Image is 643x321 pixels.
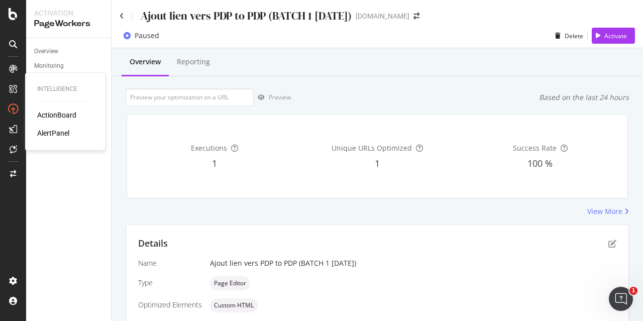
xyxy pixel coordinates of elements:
[141,8,352,24] div: Ajout lien vers PDP to PDP (BATCH 1 [DATE])
[210,258,616,268] div: Ajout lien vers PDP to PDP (BATCH 1 [DATE])
[609,287,633,311] iframe: Intercom live chat
[629,287,637,295] span: 1
[138,278,202,288] div: Type
[37,85,93,93] div: Intelligence
[120,13,124,20] a: Click to go back
[210,298,258,312] div: neutral label
[37,110,76,120] a: ActionBoard
[608,240,616,248] div: pen-to-square
[135,31,159,41] div: Paused
[592,28,635,44] button: Activate
[34,61,104,71] a: Monitoring
[210,276,250,290] div: neutral label
[34,8,103,18] div: Activation
[214,280,246,286] span: Page Editor
[551,28,583,44] button: Delete
[527,157,553,169] span: 100 %
[587,206,622,217] div: View More
[34,46,104,57] a: Overview
[254,89,291,105] button: Preview
[34,46,58,57] div: Overview
[126,88,254,106] input: Preview your optimization on a URL
[138,300,202,310] div: Optimized Elements
[138,237,168,250] div: Details
[37,128,69,138] a: AlertPanel
[587,206,629,217] a: View More
[356,11,409,21] div: [DOMAIN_NAME]
[34,61,64,71] div: Monitoring
[539,92,629,102] div: Based on the last 24 hours
[604,32,627,40] div: Activate
[513,143,557,153] span: Success Rate
[375,157,380,169] span: 1
[177,57,210,67] div: Reporting
[332,143,412,153] span: Unique URLs Optimized
[413,13,419,20] div: arrow-right-arrow-left
[34,18,103,30] div: PageWorkers
[269,93,291,101] div: Preview
[191,143,227,153] span: Executions
[138,258,202,268] div: Name
[212,157,217,169] span: 1
[565,32,583,40] div: Delete
[130,57,161,67] div: Overview
[214,302,254,308] span: Custom HTML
